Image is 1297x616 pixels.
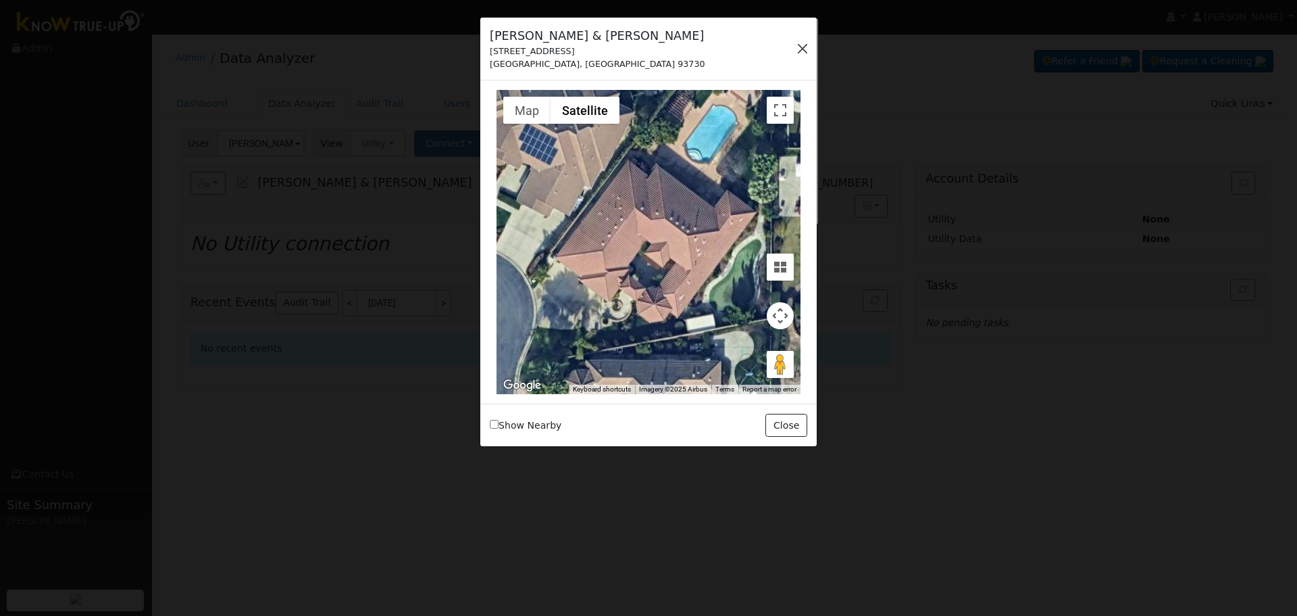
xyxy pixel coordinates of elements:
[503,97,551,124] button: Show street map
[500,377,544,394] a: Open this area in Google Maps (opens a new window)
[715,385,734,393] a: Terms (opens in new tab)
[490,57,705,70] div: [GEOGRAPHIC_DATA], [GEOGRAPHIC_DATA] 93730
[767,97,794,124] button: Toggle fullscreen view
[573,385,631,394] button: Keyboard shortcuts
[639,385,707,393] span: Imagery ©2025 Airbus
[490,420,499,429] input: Show Nearby
[490,45,705,57] div: [STREET_ADDRESS]
[767,254,794,281] button: Tilt map
[500,377,544,394] img: Google
[767,302,794,329] button: Map camera controls
[767,351,794,378] button: Drag Pegman onto the map to open Street View
[490,419,561,433] label: Show Nearby
[742,385,796,393] a: Report a map error
[551,97,619,124] button: Show satellite imagery
[490,27,705,45] h5: [PERSON_NAME] & [PERSON_NAME]
[765,414,807,437] button: Close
